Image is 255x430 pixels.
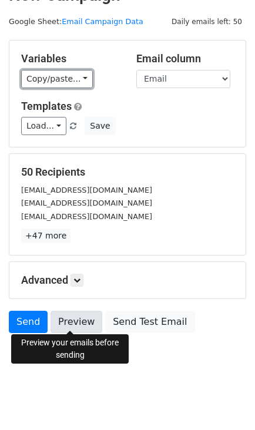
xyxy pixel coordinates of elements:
[21,100,72,112] a: Templates
[62,17,143,26] a: Email Campaign Data
[9,311,48,333] a: Send
[167,17,246,26] a: Daily emails left: 50
[11,334,129,364] div: Preview your emails before sending
[21,212,152,221] small: [EMAIL_ADDRESS][DOMAIN_NAME]
[167,15,246,28] span: Daily emails left: 50
[21,229,71,243] a: +47 more
[21,52,119,65] h5: Variables
[21,70,93,88] a: Copy/paste...
[9,17,143,26] small: Google Sheet:
[21,117,66,135] a: Load...
[196,374,255,430] iframe: Chat Widget
[21,274,234,287] h5: Advanced
[85,117,115,135] button: Save
[21,199,152,207] small: [EMAIL_ADDRESS][DOMAIN_NAME]
[21,166,234,179] h5: 50 Recipients
[136,52,234,65] h5: Email column
[51,311,102,333] a: Preview
[105,311,194,333] a: Send Test Email
[21,186,152,194] small: [EMAIL_ADDRESS][DOMAIN_NAME]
